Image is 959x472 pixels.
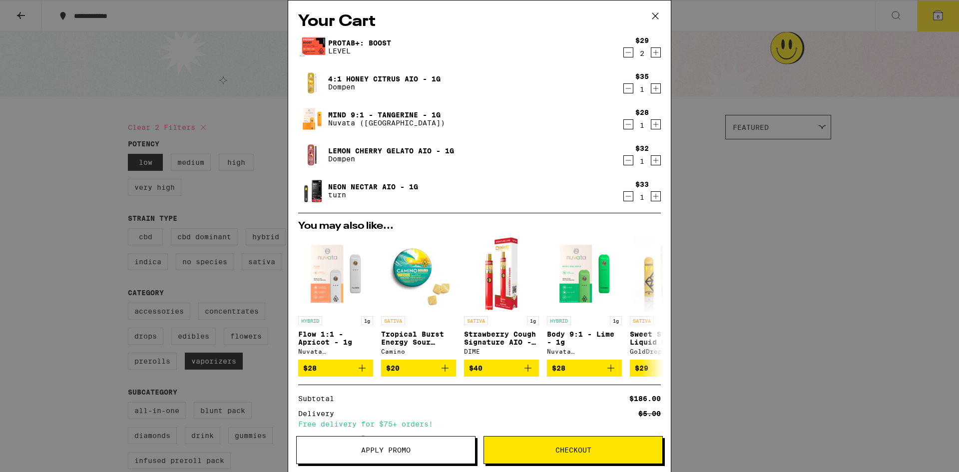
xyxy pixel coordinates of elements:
[328,147,454,155] a: Lemon Cherry Gelato AIO - 1g
[623,47,633,57] button: Decrement
[298,69,326,97] img: 4:1 Honey Citrus AIO - 1g
[328,155,454,163] p: Dompen
[298,177,326,205] img: Neon Nectar AIO - 1g
[610,316,622,325] p: 1g
[381,330,456,346] p: Tropical Burst Energy Sour Gummies
[464,236,539,360] a: Open page for Strawberry Cough Signature AIO - 1g from DIME
[464,348,539,355] div: DIME
[298,421,661,428] div: Free delivery for $75+ orders!
[328,183,418,191] a: Neon Nectar AIO - 1g
[635,180,649,188] div: $33
[629,395,661,402] div: $186.00
[464,360,539,377] button: Add to bag
[635,72,649,80] div: $35
[630,236,705,360] a: Open page for Sweet Strawberry Liquid Diamonds AIO - 1g from GoldDrop
[464,330,539,346] p: Strawberry Cough Signature AIO - 1g
[651,47,661,57] button: Increment
[361,316,373,325] p: 1g
[623,155,633,165] button: Decrement
[527,316,539,325] p: 1g
[651,83,661,93] button: Increment
[328,119,445,127] p: Nuvata ([GEOGRAPHIC_DATA])
[328,191,418,199] p: turn
[298,221,661,231] h2: You may also like...
[480,236,523,311] img: DIME - Strawberry Cough Signature AIO - 1g
[483,436,663,464] button: Checkout
[651,191,661,201] button: Increment
[547,236,622,360] a: Open page for Body 9:1 - Lime - 1g from Nuvata (CA)
[635,108,649,116] div: $28
[638,410,661,417] div: $5.00
[298,360,373,377] button: Add to bag
[623,191,633,201] button: Decrement
[635,85,649,93] div: 1
[298,10,661,33] h2: Your Cart
[298,436,367,445] div: Taxes & Fees
[381,236,456,360] a: Open page for Tropical Burst Energy Sour Gummies from Camino
[298,236,373,360] a: Open page for Flow 1:1 - Apricot - 1g from Nuvata (CA)
[630,360,705,377] button: Add to bag
[464,316,488,325] p: SATIVA
[623,119,633,129] button: Decrement
[630,330,705,346] p: Sweet Strawberry Liquid Diamonds AIO - 1g
[328,75,441,83] a: 4:1 Honey Citrus AIO - 1g
[361,447,411,454] span: Apply Promo
[298,330,373,346] p: Flow 1:1 - Apricot - 1g
[547,348,622,355] div: Nuvata ([GEOGRAPHIC_DATA])
[623,83,633,93] button: Decrement
[381,348,456,355] div: Camino
[547,330,622,346] p: Body 9:1 - Lime - 1g
[651,155,661,165] button: Increment
[381,360,456,377] button: Add to bag
[328,83,441,91] p: Dompen
[303,364,317,372] span: $28
[298,105,326,133] img: Mind 9:1 - Tangerine - 1g
[298,33,326,61] img: Protab+: Boost
[381,316,405,325] p: SATIVA
[328,39,391,47] a: Protab+: Boost
[630,316,654,325] p: SATIVA
[635,157,649,165] div: 1
[555,447,591,454] span: Checkout
[298,236,373,311] img: Nuvata (CA) - Flow 1:1 - Apricot - 1g
[298,141,326,169] img: Lemon Cherry Gelato AIO - 1g
[635,364,648,372] span: $29
[6,7,72,15] span: Hi. Need any help?
[298,410,341,417] div: Delivery
[298,395,341,402] div: Subtotal
[547,236,622,311] img: Nuvata (CA) - Body 9:1 - Lime - 1g
[328,111,445,119] a: Mind 9:1 - Tangerine - 1g
[635,193,649,201] div: 1
[635,144,649,152] div: $32
[298,348,373,355] div: Nuvata ([GEOGRAPHIC_DATA])
[635,36,649,44] div: $29
[635,49,649,57] div: 2
[552,364,565,372] span: $28
[547,316,571,325] p: HYBRID
[635,121,649,129] div: 1
[633,236,702,311] img: GoldDrop - Sweet Strawberry Liquid Diamonds AIO - 1g
[381,236,456,311] img: Camino - Tropical Burst Energy Sour Gummies
[328,47,391,55] p: LEVEL
[547,360,622,377] button: Add to bag
[296,436,476,464] button: Apply Promo
[298,316,322,325] p: HYBRID
[651,119,661,129] button: Increment
[630,348,705,355] div: GoldDrop
[469,364,482,372] span: $40
[386,364,400,372] span: $20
